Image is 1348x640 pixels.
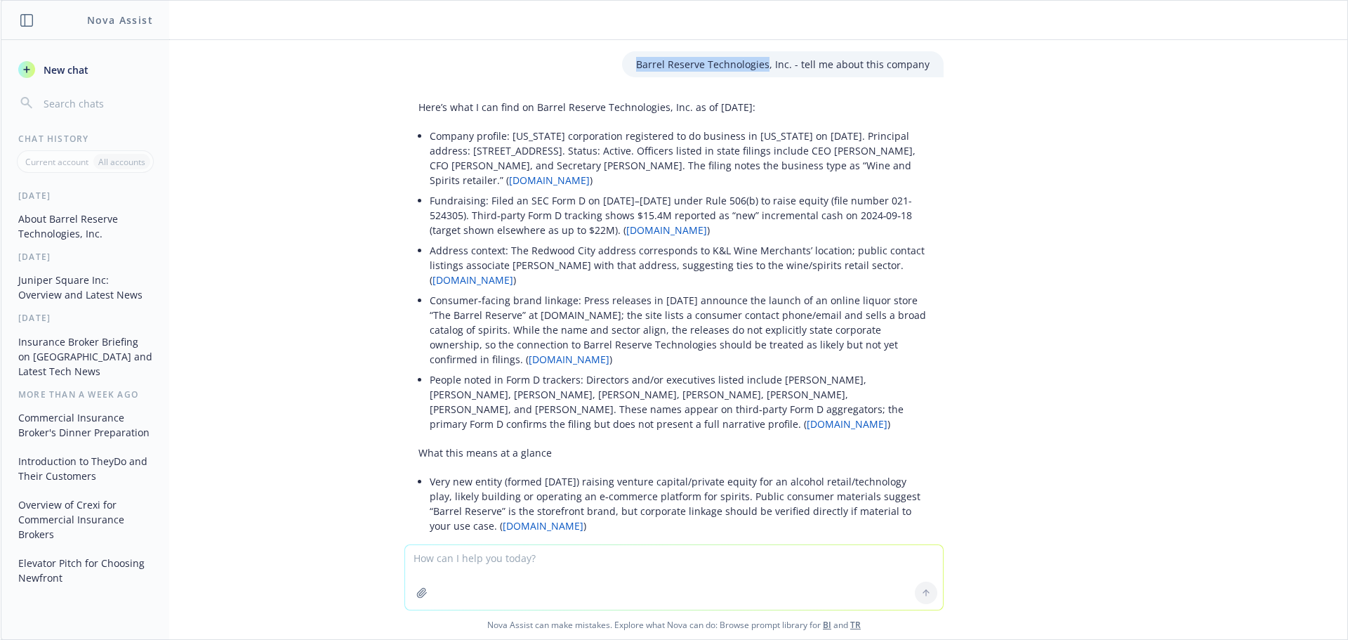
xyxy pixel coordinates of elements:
[13,330,158,383] button: Insurance Broker Briefing on [GEOGRAPHIC_DATA] and Latest Tech News
[418,100,930,115] p: Here’s what I can find on Barrel Reserve Technologies, Inc. as of [DATE]:
[430,190,930,240] li: Fundraising: Filed an SEC Form D on [DATE]–[DATE] under Rule 506(b) to raise equity (file number ...
[1,388,169,400] div: More than a week ago
[13,57,158,82] button: New chat
[430,370,930,434] li: People noted in Form D trackers: Directors and/or executives listed include [PERSON_NAME], [PERSO...
[1,251,169,263] div: [DATE]
[1,312,169,324] div: [DATE]
[430,290,930,370] li: Consumer‑facing brand linkage: Press releases in [DATE] announce the launch of an online liquor s...
[25,156,88,168] p: Current account
[13,268,158,306] button: Juniper Square Inc: Overview and Latest News
[626,223,707,237] a: [DOMAIN_NAME]
[13,406,158,444] button: Commercial Insurance Broker's Dinner Preparation
[529,353,609,366] a: [DOMAIN_NAME]
[13,450,158,488] button: Introduction to TheyDo and Their Customers
[430,240,930,290] li: Address context: The Redwood City address corresponds to K&L Wine Merchants’ location; public con...
[503,519,583,533] a: [DOMAIN_NAME]
[41,63,88,77] span: New chat
[1,133,169,145] div: Chat History
[13,207,158,245] button: About Barrel Reserve Technologies, Inc.
[509,174,590,187] a: [DOMAIN_NAME]
[823,619,831,631] a: BI
[13,493,158,546] button: Overview of Crexi for Commercial Insurance Brokers
[430,471,930,536] li: Very new entity (formed [DATE]) raising venture capital/private equity for an alcohol retail/tech...
[636,57,930,72] p: Barrel Reserve Technologies, Inc. - tell me about this company
[807,417,887,431] a: [DOMAIN_NAME]
[87,13,153,27] h1: Nova Assist
[418,445,930,460] p: What this means at a glance
[41,93,152,113] input: Search chats
[6,610,1342,639] span: Nova Assist can make mistakes. Explore what Nova can do: Browse prompt library for and
[98,156,145,168] p: All accounts
[850,619,861,631] a: TR
[432,273,513,287] a: [DOMAIN_NAME]
[430,126,930,190] li: Company profile: [US_STATE] corporation registered to do business in [US_STATE] on [DATE]. Princi...
[13,551,158,589] button: Elevator Pitch for Choosing Newfront
[1,190,169,202] div: [DATE]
